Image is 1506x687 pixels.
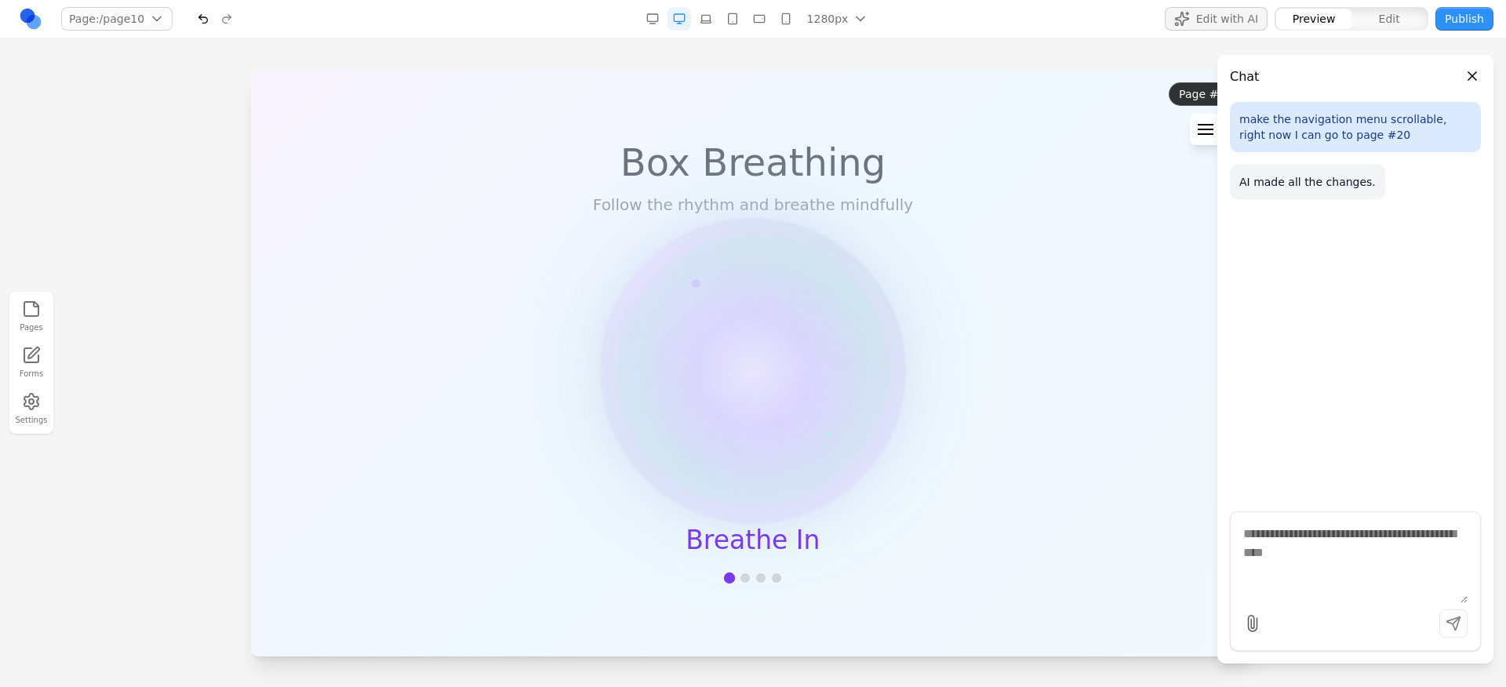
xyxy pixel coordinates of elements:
button: Page:/page10 [61,7,173,31]
button: Close panel [1464,67,1481,85]
button: Settings [14,389,49,429]
span: Edit [1379,11,1400,27]
button: Pages [14,296,49,336]
h3: Chat [1230,67,1259,86]
button: Mobile [774,7,798,31]
button: Laptop [694,7,718,31]
p: make the navigation menu scrollable, right now I can go to page #20 [1239,111,1471,143]
label: Attach file [1243,614,1262,633]
button: Publish [1435,7,1493,31]
button: Desktop [668,7,691,31]
button: Edit with AI [1165,7,1268,31]
button: 1280px [801,7,872,31]
span: Preview [1293,11,1336,27]
p: AI made all the changes. [1239,174,1376,190]
span: Edit with AI [1196,11,1258,27]
p: Breathe In [435,455,569,486]
a: Forms [14,343,49,383]
button: Desktop Wide [641,7,664,31]
p: Follow the rhythm and breathe mindfully [342,124,662,146]
h1: Box Breathing [342,74,662,111]
button: Mobile Landscape [748,7,771,31]
iframe: Preview [251,70,1255,656]
button: Tablet [721,7,744,31]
